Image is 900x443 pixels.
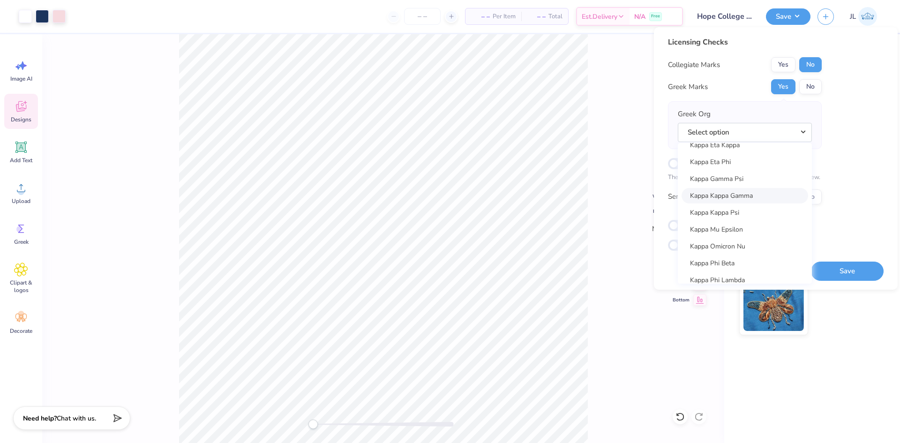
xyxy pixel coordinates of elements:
a: JL [846,7,881,26]
button: No [799,57,822,72]
button: Save [811,262,884,281]
button: Save [766,8,810,25]
button: Select option [678,123,812,142]
label: Greek Org [678,109,711,120]
span: Image AI [10,75,32,83]
span: Est. Delivery [582,12,617,22]
a: Kappa Eta Phi [682,154,808,170]
img: Metallic & Glitter [743,284,804,331]
span: Chat with us. [57,414,96,423]
button: No [799,79,822,94]
span: Designs [11,116,31,123]
img: Jairo Laqui [858,7,877,26]
a: Kappa Phi Beta [682,255,808,271]
button: Yes [771,57,795,72]
input: – – [404,8,441,25]
strong: Need help? [23,414,57,423]
span: N/A [634,12,645,22]
a: Kappa Eta Kappa [682,137,808,153]
span: Decorate [10,327,32,335]
div: Greek Marks [668,82,708,92]
span: Upload [12,197,30,205]
p: The changes are too minor to warrant an Affinity review. [668,173,822,182]
a: Kappa Omicron Nu [682,239,808,254]
span: JL [850,11,856,22]
span: Greek [14,238,29,246]
a: Kappa Phi Lambda [682,272,808,288]
div: Collegiate Marks [668,60,720,70]
button: Yes [771,79,795,94]
div: Send a Copy to Client [668,191,736,202]
span: – – [471,12,490,22]
span: Total [548,12,562,22]
a: Kappa Gamma Psi [682,171,808,187]
a: Kappa Mu Epsilon [682,222,808,237]
span: Clipart & logos [6,279,37,294]
div: Licensing Checks [668,37,822,48]
div: Select option [678,143,812,284]
span: Bottom [673,296,690,304]
a: Kappa Kappa Gamma [682,188,808,203]
input: Untitled Design [690,7,759,26]
a: Kappa Kappa Psi [682,205,808,220]
span: Free [651,13,660,20]
span: Per Item [493,12,516,22]
span: Add Text [10,157,32,164]
div: Accessibility label [308,420,318,429]
span: – – [527,12,546,22]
